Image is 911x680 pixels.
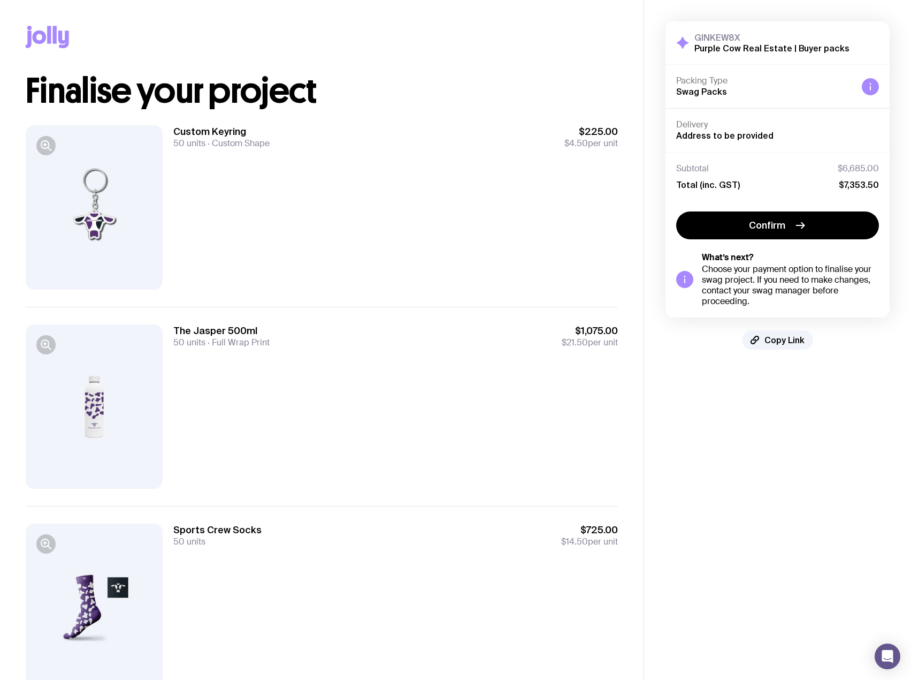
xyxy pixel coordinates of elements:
span: $4.50 [564,138,588,149]
h5: What’s next? [702,252,879,263]
h3: Sports Crew Socks [173,524,262,537]
h1: Finalise your project [26,74,618,108]
span: per unit [561,537,618,547]
h4: Packing Type [676,75,853,86]
span: Address to be provided [676,131,774,140]
span: $21.50 [562,337,588,348]
span: Full Wrap Print [205,337,270,348]
span: Copy Link [764,335,805,345]
span: per unit [562,337,618,348]
button: Confirm [676,211,879,239]
span: $1,075.00 [562,324,618,337]
span: 50 units [173,138,205,149]
span: $7,353.50 [839,179,879,190]
h3: The Jasper 500ml [173,324,270,337]
span: Custom Shape [205,138,270,149]
span: $14.50 [561,536,588,547]
button: Copy Link [742,330,813,350]
span: Total (inc. GST) [676,179,740,190]
span: Subtotal [676,163,709,174]
h3: Custom Keyring [173,125,270,138]
h2: Purple Cow Real Estate | Buyer packs [694,43,849,54]
span: Swag Packs [676,87,727,96]
span: $725.00 [561,524,618,537]
span: $225.00 [564,125,618,138]
span: 50 units [173,536,205,547]
div: Open Intercom Messenger [875,644,900,669]
span: 50 units [173,337,205,348]
h4: Delivery [676,119,879,130]
span: Confirm [749,219,785,232]
span: per unit [564,138,618,149]
span: $6,685.00 [838,163,879,174]
h3: GINKEW8X [694,32,849,43]
div: Choose your payment option to finalise your swag project. If you need to make changes, contact yo... [702,264,879,307]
